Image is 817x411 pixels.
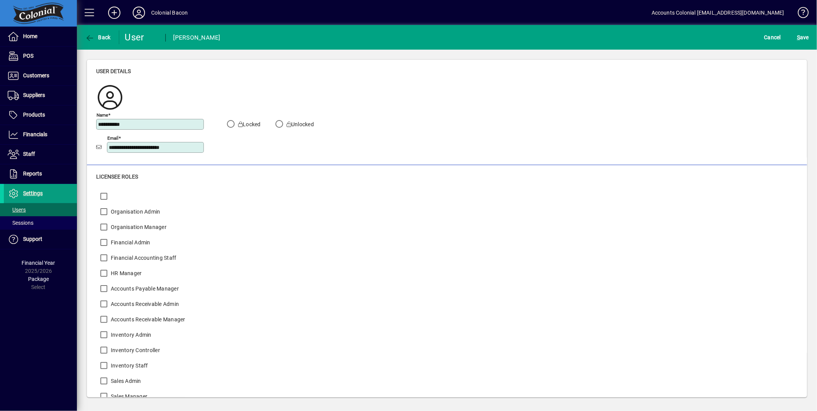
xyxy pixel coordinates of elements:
[109,346,160,354] label: Inventory Controller
[764,31,781,43] span: Cancel
[23,170,42,177] span: Reports
[23,53,33,59] span: POS
[792,2,807,27] a: Knowledge Base
[4,203,77,216] a: Users
[125,31,158,43] div: User
[237,120,261,128] label: Locked
[77,30,119,44] app-page-header-button: Back
[23,131,47,137] span: Financials
[4,125,77,144] a: Financials
[23,236,42,242] span: Support
[4,27,77,46] a: Home
[109,223,167,231] label: Organisation Manager
[151,7,188,19] div: Colonial Bacon
[4,66,77,85] a: Customers
[23,33,37,39] span: Home
[109,285,179,292] label: Accounts Payable Manager
[23,92,45,98] span: Suppliers
[4,86,77,105] a: Suppliers
[22,260,55,266] span: Financial Year
[109,316,185,323] label: Accounts Receivable Manager
[28,276,49,282] span: Package
[96,68,131,74] span: User details
[109,300,179,308] label: Accounts Receivable Admin
[97,112,108,117] mat-label: Name
[109,393,147,400] label: Sales Manager
[8,220,33,226] span: Sessions
[4,230,77,249] a: Support
[107,135,118,140] mat-label: Email
[96,174,138,180] span: Licensee roles
[4,47,77,66] a: POS
[109,239,150,246] label: Financial Admin
[83,30,113,44] button: Back
[23,151,35,157] span: Staff
[109,254,177,262] label: Financial Accounting Staff
[4,164,77,184] a: Reports
[109,362,148,369] label: Inventory Staff
[4,145,77,164] a: Staff
[102,6,127,20] button: Add
[85,34,111,40] span: Back
[23,190,43,196] span: Settings
[23,72,49,79] span: Customers
[173,32,220,44] div: [PERSON_NAME]
[109,269,142,277] label: HR Manager
[109,208,160,216] label: Organisation Admin
[795,30,811,44] button: Save
[8,207,26,213] span: Users
[109,331,152,339] label: Inventory Admin
[23,112,45,118] span: Products
[797,34,800,40] span: S
[762,30,783,44] button: Cancel
[652,7,784,19] div: Accounts Colonial [EMAIL_ADDRESS][DOMAIN_NAME]
[109,377,141,385] label: Sales Admin
[797,31,809,43] span: ave
[127,6,151,20] button: Profile
[285,120,314,128] label: Unlocked
[4,216,77,229] a: Sessions
[4,105,77,125] a: Products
